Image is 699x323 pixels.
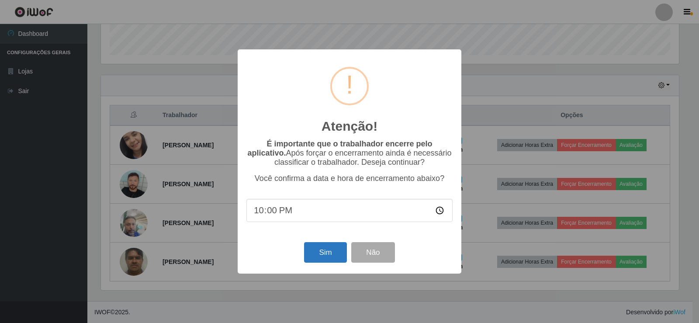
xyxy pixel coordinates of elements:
[351,242,394,263] button: Não
[304,242,346,263] button: Sim
[322,118,377,134] h2: Atenção!
[247,139,432,157] b: É importante que o trabalhador encerre pelo aplicativo.
[246,139,453,167] p: Após forçar o encerramento ainda é necessário classificar o trabalhador. Deseja continuar?
[246,174,453,183] p: Você confirma a data e hora de encerramento abaixo?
